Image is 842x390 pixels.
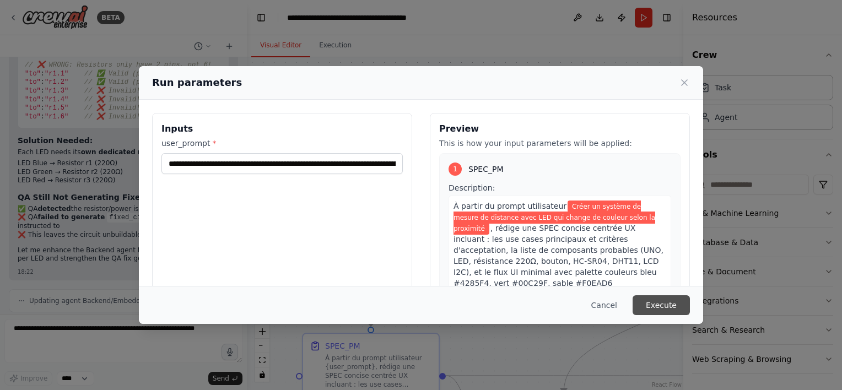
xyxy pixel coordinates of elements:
[152,75,242,90] h2: Run parameters
[454,202,566,210] span: À partir du prompt utilisateur
[161,122,403,136] h3: Inputs
[161,138,403,149] label: user_prompt
[633,295,690,315] button: Execute
[449,183,495,192] span: Description:
[439,122,681,136] h3: Preview
[449,162,462,176] div: 1
[454,201,655,235] span: Variable: user_prompt
[454,224,663,288] span: , rédige une SPEC concise centrée UX incluant : les use cases principaux et critères d'acceptatio...
[582,295,626,315] button: Cancel
[439,138,681,149] p: This is how your input parameters will be applied:
[468,164,503,175] span: SPEC_PM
